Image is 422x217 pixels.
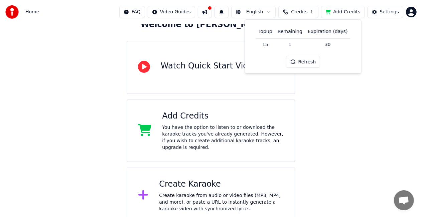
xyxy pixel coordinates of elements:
[291,9,307,15] span: Credits
[25,9,39,15] nav: breadcrumb
[141,19,282,30] div: Welcome to [PERSON_NAME]
[310,9,313,15] span: 1
[159,179,284,190] div: Create Karaoke
[278,6,318,18] button: Credits1
[368,6,403,18] button: Settings
[256,38,275,50] td: 15
[5,5,19,19] img: youka
[321,6,365,18] button: Add Credits
[119,6,145,18] button: FAQ
[275,38,305,50] td: 1
[256,25,275,38] th: Topup
[161,61,258,71] div: Watch Quick Start Video
[25,9,39,15] span: Home
[286,56,320,68] button: Refresh
[162,111,284,122] div: Add Credits
[162,124,284,151] div: You have the option to listen to or download the karaoke tracks you've already generated. However...
[275,25,305,38] th: Remaining
[380,9,399,15] div: Settings
[305,25,350,38] th: Expiration (days)
[394,190,414,210] a: Open chat
[159,192,284,212] div: Create karaoke from audio or video files (MP3, MP4, and more), or paste a URL to instantly genera...
[148,6,195,18] button: Video Guides
[305,38,350,50] td: 30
